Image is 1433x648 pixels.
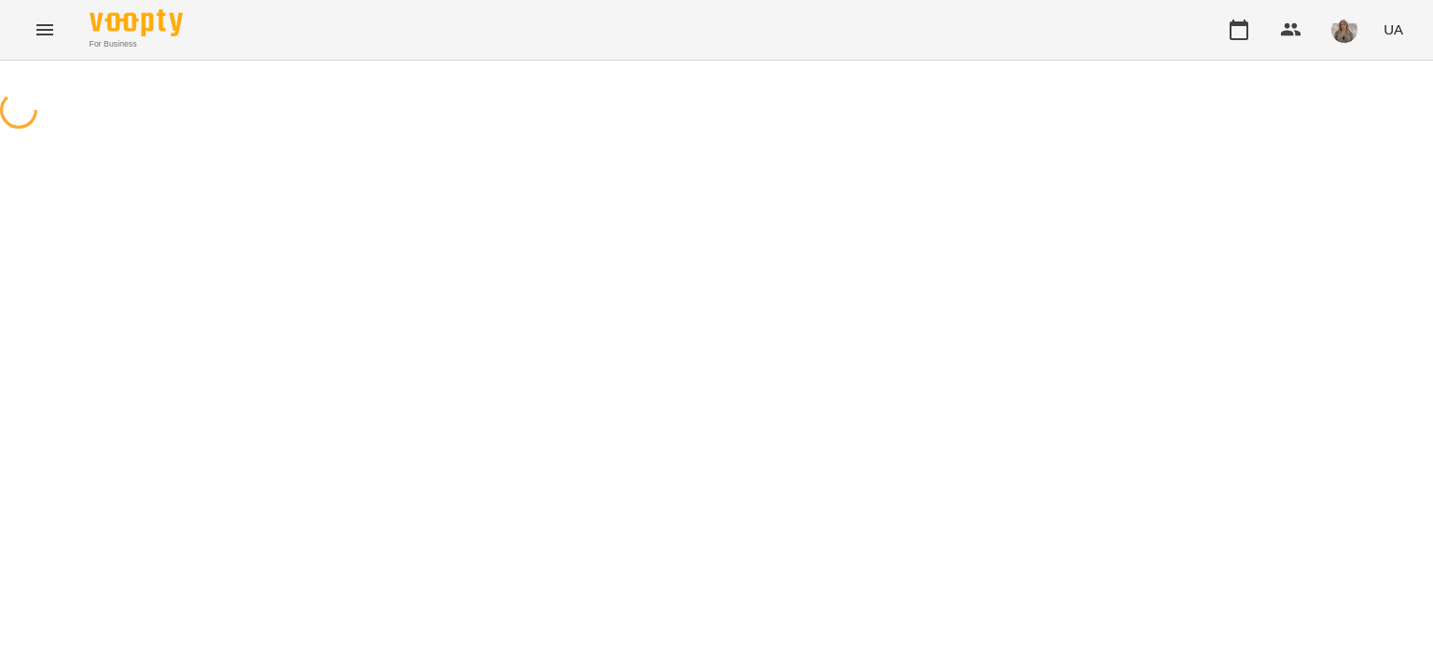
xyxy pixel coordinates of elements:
img: Voopty Logo [90,9,183,36]
img: 23dbdf9b397c28d128ced03b916abe8c.png [1331,17,1357,43]
span: For Business [90,38,183,50]
span: UA [1384,20,1403,39]
button: UA [1376,12,1411,47]
button: Menu [22,7,67,52]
